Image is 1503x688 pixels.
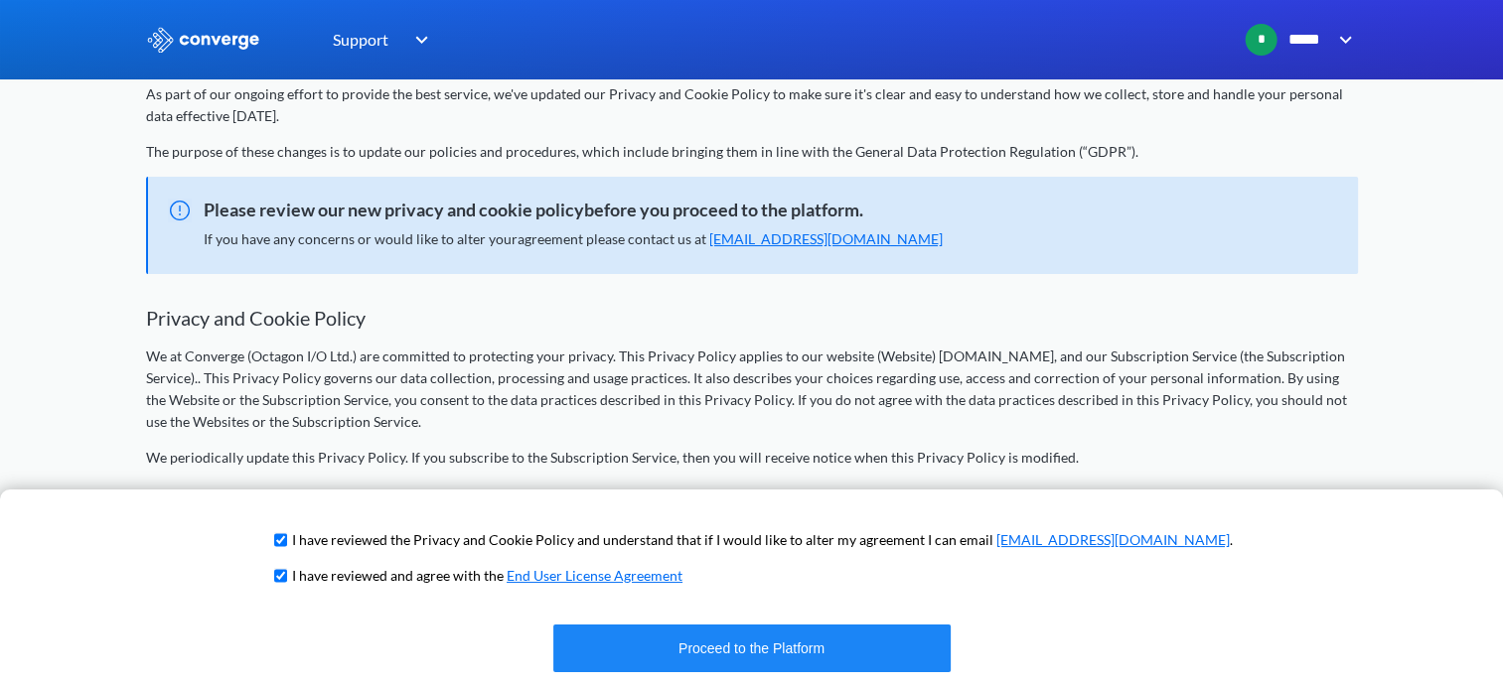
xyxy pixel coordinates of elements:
[146,447,1358,469] p: We periodically update this Privacy Policy. If you subscribe to the Subscription Service, then yo...
[204,230,943,247] span: If you have any concerns or would like to alter your agreement please contact us at
[507,567,682,584] a: End User License Agreement
[292,529,1233,551] p: I have reviewed the Privacy and Cookie Policy and understand that if I would like to alter my agr...
[333,27,388,52] span: Support
[996,531,1230,548] a: [EMAIL_ADDRESS][DOMAIN_NAME]
[146,141,1358,163] p: The purpose of these changes is to update our policies and procedures, which include bringing the...
[146,306,1358,330] h2: Privacy and Cookie Policy
[146,345,1358,433] p: We at Converge (Octagon I/O Ltd.) are committed to protecting your privacy. This Privacy Policy a...
[146,83,1358,127] p: As part of our ongoing effort to provide the best service, we've updated our Privacy and Cookie P...
[1326,28,1358,52] img: downArrow.svg
[146,27,261,53] img: logo_ewhite.svg
[148,197,1338,224] span: Please review our new privacy and cookie policybefore you proceed to the platform.
[553,624,951,672] button: Proceed to the Platform
[402,28,434,52] img: downArrow.svg
[709,230,943,247] a: [EMAIL_ADDRESS][DOMAIN_NAME]
[292,565,682,587] p: I have reviewed and agree with the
